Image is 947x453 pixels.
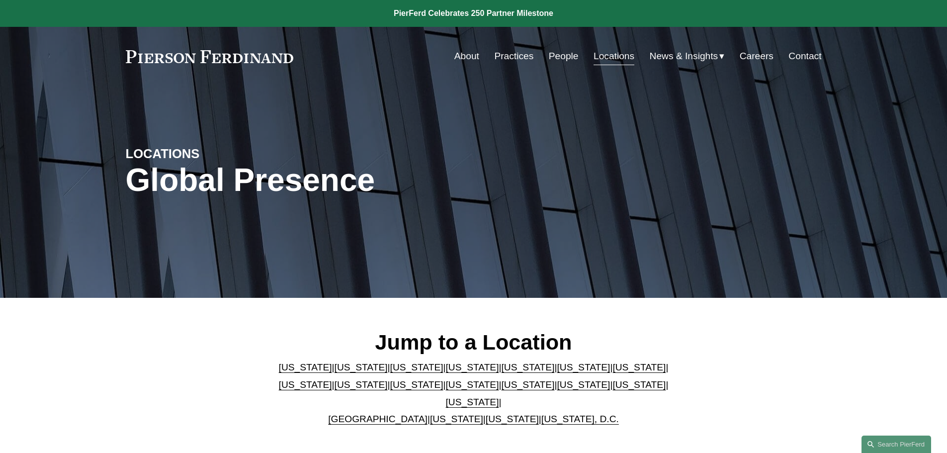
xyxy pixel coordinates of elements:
a: [US_STATE] [430,414,483,424]
h4: LOCATIONS [126,146,300,162]
a: People [549,47,579,66]
a: [US_STATE] [486,414,539,424]
a: [US_STATE] [557,379,610,390]
a: [GEOGRAPHIC_DATA] [328,414,428,424]
a: [US_STATE] [390,362,443,372]
a: [US_STATE] [279,379,332,390]
a: [US_STATE] [557,362,610,372]
a: Locations [594,47,634,66]
a: [US_STATE] [446,362,499,372]
a: Practices [494,47,533,66]
a: [US_STATE] [501,362,554,372]
a: [US_STATE] [279,362,332,372]
a: [US_STATE] [501,379,554,390]
h2: Jump to a Location [270,329,677,355]
a: [US_STATE] [612,362,666,372]
span: News & Insights [650,48,718,65]
a: [US_STATE], D.C. [541,414,619,424]
p: | | | | | | | | | | | | | | | | | | [270,359,677,428]
a: [US_STATE] [612,379,666,390]
h1: Global Presence [126,162,590,198]
a: [US_STATE] [446,379,499,390]
a: [US_STATE] [446,397,499,407]
a: [US_STATE] [335,362,388,372]
a: [US_STATE] [335,379,388,390]
a: [US_STATE] [390,379,443,390]
a: Careers [740,47,774,66]
a: folder dropdown [650,47,725,66]
a: About [454,47,479,66]
a: Contact [788,47,821,66]
a: Search this site [861,436,931,453]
